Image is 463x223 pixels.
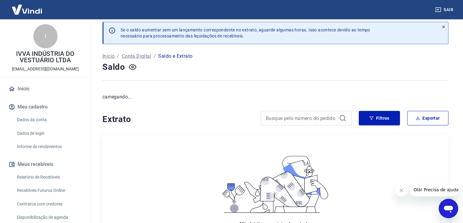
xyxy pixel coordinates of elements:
[439,199,458,218] iframe: Botão para abrir a janela de mensagens
[5,51,86,63] p: IVVA INDÚSTRIA DO VESTUÁRIO LTDA
[7,100,83,114] button: Meu cadastro
[15,184,83,197] a: Recebíveis Futuros Online
[4,4,51,9] span: Olá! Precisa de ajuda?
[15,141,83,153] a: Informe de rendimentos
[154,53,156,60] p: /
[407,111,448,125] button: Exportar
[117,53,119,60] p: /
[395,184,408,196] iframe: Fechar mensagem
[434,4,456,15] button: Sair
[15,114,83,126] a: Dados da conta
[7,158,83,171] button: Meus recebíveis
[410,183,458,196] iframe: Mensagem da empresa
[102,93,448,101] p: carregando...
[102,113,253,125] h4: Extrato
[121,27,370,39] p: Se o saldo aumentar sem um lançamento correspondente no extrato, aguarde algumas horas. Isso acon...
[122,53,151,60] a: Conta Digital
[15,127,83,140] a: Dados de login
[266,114,337,123] input: Busque pelo número do pedido
[15,198,83,210] a: Contratos com credores
[158,53,192,60] p: Saldo e Extrato
[12,66,79,72] p: [EMAIL_ADDRESS][DOMAIN_NAME]
[102,53,115,60] a: Início
[7,82,83,95] a: Início
[33,24,58,48] div: I
[7,0,47,19] img: Vindi
[359,111,400,125] button: Filtros
[15,171,83,183] a: Relatório de Recebíveis
[102,61,125,73] h4: Saldo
